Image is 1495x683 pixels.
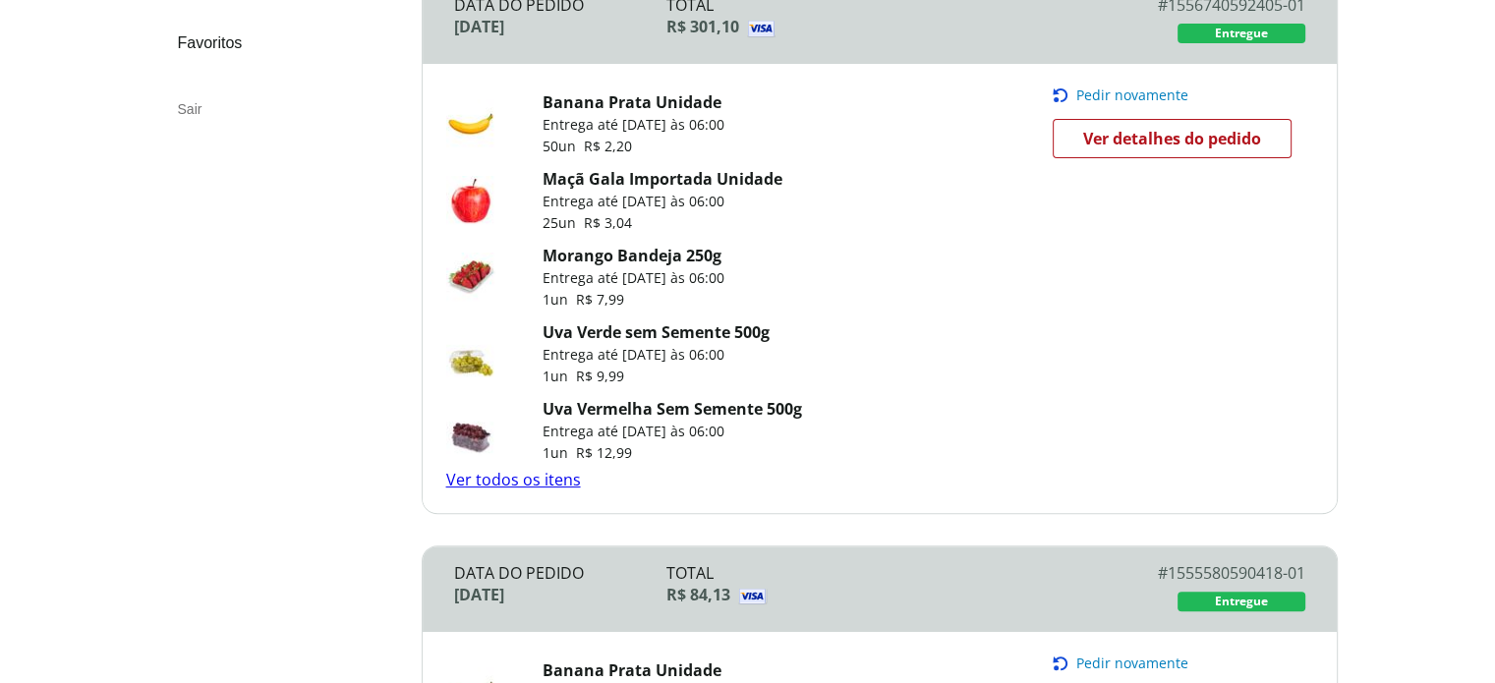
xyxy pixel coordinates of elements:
[543,268,724,288] p: Entrega até [DATE] às 06:00
[543,115,724,135] p: Entrega até [DATE] às 06:00
[454,584,667,605] div: [DATE]
[158,17,406,70] a: Favoritos
[576,443,632,462] span: R$ 12,99
[543,422,802,441] p: Entrega até [DATE] às 06:00
[1076,655,1188,671] span: Pedir novamente
[543,659,721,681] a: Banana Prata Unidade
[1215,26,1268,41] span: Entregue
[454,562,667,584] div: Data do Pedido
[666,584,1092,605] div: R$ 84,13
[1076,87,1188,103] span: Pedir novamente
[543,192,782,211] p: Entrega até [DATE] às 06:00
[454,16,667,37] div: [DATE]
[543,367,576,385] span: 1 un
[158,85,406,133] div: Sair
[446,406,495,455] img: Uva Vermelha Sem Semente 500g
[446,469,581,490] a: Ver todos os itens
[1053,655,1304,671] button: Pedir novamente
[1053,87,1304,103] button: Pedir novamente
[543,245,721,266] a: Morango Bandeja 250g
[1083,124,1261,153] span: Ver detalhes do pedido
[584,137,632,155] span: R$ 2,20
[543,91,721,113] a: Banana Prata Unidade
[1053,119,1292,158] a: Ver detalhes do pedido
[446,253,495,302] img: Morango Bandeja 250g
[543,168,782,190] a: Maçã Gala Importada Unidade
[446,99,495,148] img: Banana Prata Unidade
[543,345,770,365] p: Entrega até [DATE] às 06:00
[543,213,584,232] span: 25 un
[543,290,576,309] span: 1 un
[543,398,802,420] a: Uva Vermelha Sem Semente 500g
[576,290,624,309] span: R$ 7,99
[543,443,576,462] span: 1 un
[446,329,495,378] img: Uva Verde sem Semente 500g
[584,213,632,232] span: R$ 3,04
[446,176,495,225] img: Maçã Gala Importada Unidade
[738,588,1131,605] img: Visa
[543,321,770,343] a: Uva Verde sem Semente 500g
[543,137,584,155] span: 50 un
[1215,594,1268,609] span: Entregue
[747,20,1140,37] img: Visa
[666,562,1092,584] div: Total
[666,16,1092,37] div: R$ 301,10
[576,367,624,385] span: R$ 9,99
[1092,562,1305,584] div: # 1555580590418-01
